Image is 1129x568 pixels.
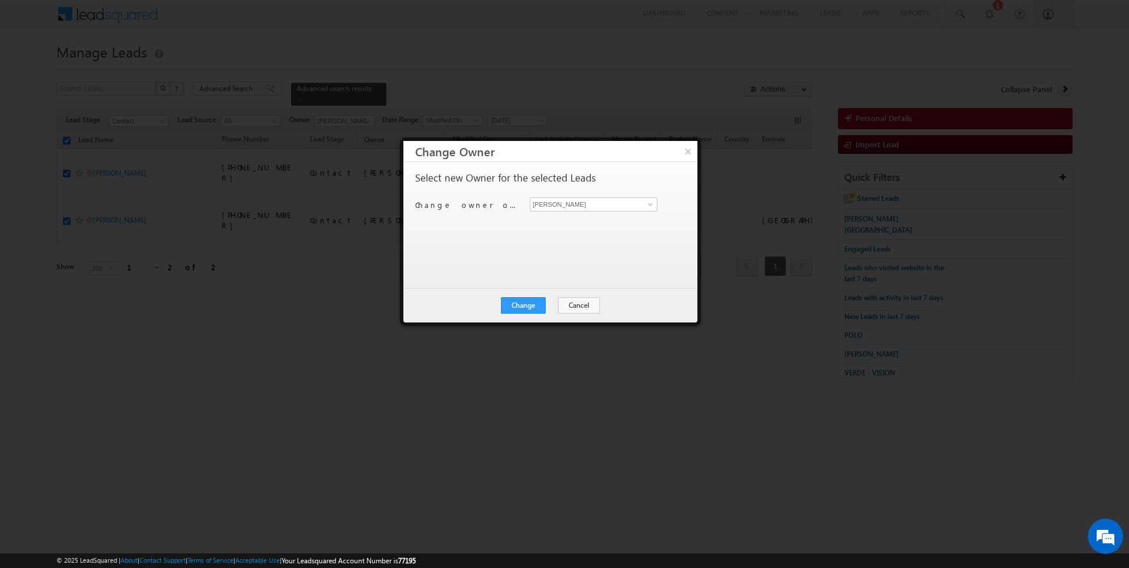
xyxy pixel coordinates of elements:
[415,200,521,210] p: Change owner of 2 leads to
[15,109,215,352] textarea: Type your message and hit 'Enter'
[415,141,697,162] h3: Change Owner
[398,556,416,565] span: 77195
[56,555,416,566] span: © 2025 LeadSquared | | | | |
[415,173,596,183] p: Select new Owner for the selected Leads
[160,362,213,378] em: Start Chat
[501,297,546,314] button: Change
[139,556,186,564] a: Contact Support
[679,141,697,162] button: ×
[235,556,280,564] a: Acceptable Use
[20,62,49,77] img: d_60004797649_company_0_60004797649
[121,556,138,564] a: About
[61,62,198,77] div: Chat with us now
[530,197,657,211] input: Type to Search
[558,297,600,314] button: Cancel
[193,6,221,34] div: Minimize live chat window
[282,556,416,565] span: Your Leadsquared Account Number is
[188,556,233,564] a: Terms of Service
[642,199,656,210] a: Show All Items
